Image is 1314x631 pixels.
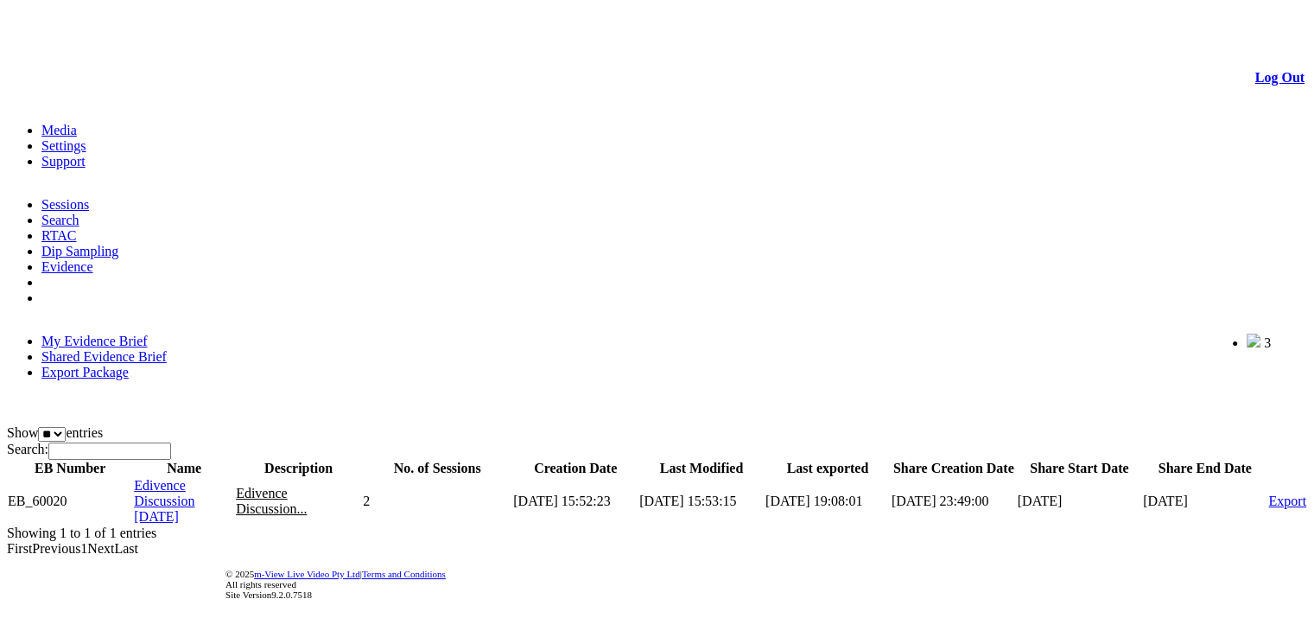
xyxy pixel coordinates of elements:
span: Edivence Discussion... [236,486,307,516]
div: Site Version [225,590,1304,600]
td: EB_60020 [7,477,133,526]
a: Shared Evidence Brief [41,349,167,364]
a: My Evidence Brief [41,334,148,348]
a: First [7,541,32,556]
a: Terms and Conditions [362,569,446,579]
td: [DATE] 19:08:01 [765,477,891,526]
select: Showentries [38,427,66,442]
th: EB Number: activate to sort column descending [7,460,133,477]
th: Creation Date: activate to sort column ascending [512,460,638,477]
a: Next [87,541,114,556]
a: 1 [80,541,87,556]
td: [DATE] 23:49:00 [891,477,1017,526]
a: Support [41,154,86,169]
a: Export Package [41,365,129,379]
th: Share Start Date [1017,460,1142,477]
a: Evidence [41,259,93,274]
img: DigiCert Secured Site Seal [81,559,150,609]
div: Showing 1 to 1 of 1 entries [7,526,1307,541]
a: Media [41,123,77,137]
div: © 2025 | All rights reserved [225,569,1304,600]
th: No. of Sessions: activate to sort column ascending [362,460,512,477]
label: Search: [7,442,171,456]
a: Export [1268,494,1306,508]
a: m-View Live Video Pty Ltd [254,569,360,579]
a: Previous [32,541,80,556]
th: Share End Date: activate to sort column ascending [1142,460,1267,477]
a: Dip Sampling [41,244,118,258]
span: 3 [1264,335,1271,350]
label: Show entries [7,425,103,440]
span: 9.2.0.7518 [271,590,312,600]
a: Last [114,541,138,556]
img: bell25.png [1247,334,1260,347]
a: Search [41,213,79,227]
td: [DATE] [1017,477,1142,526]
a: Edivence Discussion [DATE] [134,478,194,524]
th: : activate to sort column ascending [1267,460,1307,477]
th: Name: activate to sort column ascending [133,460,235,477]
td: [DATE] [1142,477,1267,526]
td: [DATE] 15:52:23 [512,477,638,526]
a: Settings [41,138,86,153]
a: Sessions [41,197,89,212]
th: Last Modified: activate to sort column ascending [638,460,765,477]
a: Log Out [1255,70,1304,85]
input: Search: [48,443,171,460]
td: [DATE] 15:53:15 [638,477,765,526]
span: Welcome, [PERSON_NAME] design (General User) [973,335,1212,347]
th: Share Creation Date [891,460,1017,477]
td: 2 [362,477,512,526]
th: Description: activate to sort column ascending [235,460,362,477]
th: Last exported: activate to sort column ascending [765,460,891,477]
a: RTAC [41,228,76,243]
